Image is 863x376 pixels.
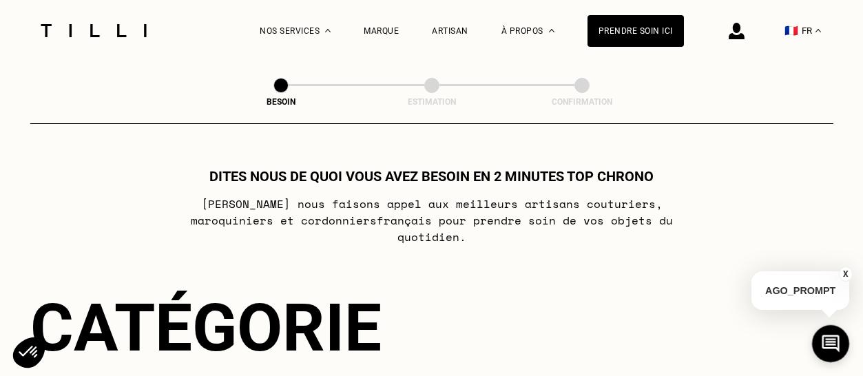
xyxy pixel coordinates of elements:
[751,271,849,310] p: AGO_PROMPT
[839,267,853,282] button: X
[588,15,684,47] a: Prendre soin ici
[729,23,745,39] img: icône connexion
[364,26,399,36] a: Marque
[784,24,798,37] span: 🇫🇷
[549,29,554,32] img: Menu déroulant à propos
[815,29,821,32] img: menu déroulant
[158,196,705,245] p: [PERSON_NAME] nous faisons appel aux meilleurs artisans couturiers , maroquiniers et cordonniers ...
[325,29,331,32] img: Menu déroulant
[432,26,468,36] a: Artisan
[30,289,833,366] div: Catégorie
[212,97,350,107] div: Besoin
[513,97,651,107] div: Confirmation
[363,97,501,107] div: Estimation
[36,24,152,37] img: Logo du service de couturière Tilli
[209,168,654,185] h1: Dites nous de quoi vous avez besoin en 2 minutes top chrono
